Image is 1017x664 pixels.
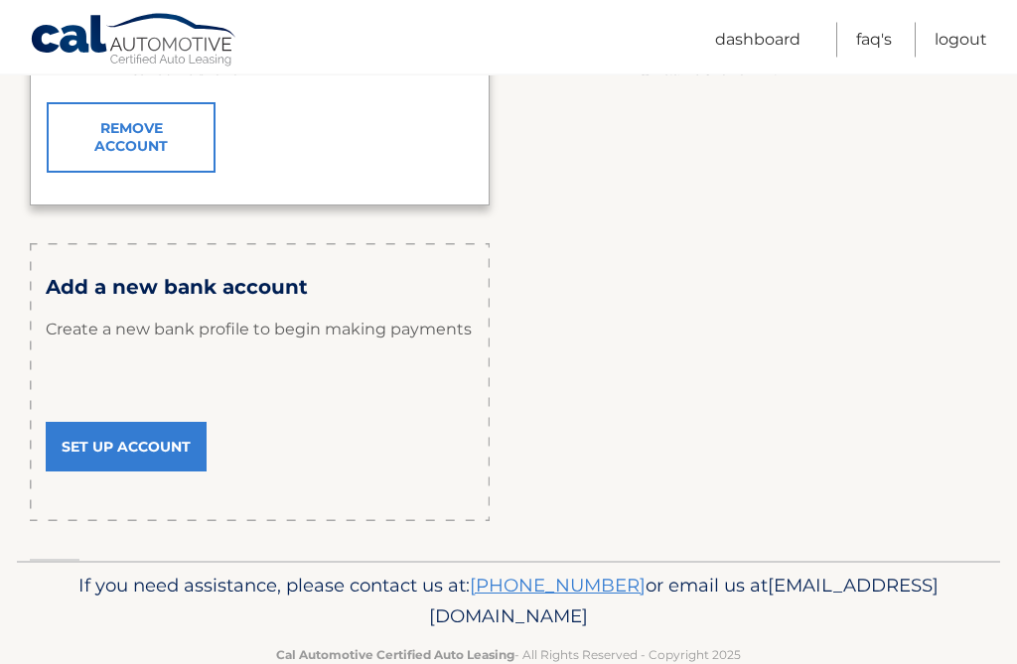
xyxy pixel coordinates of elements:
a: Set Up Account [46,423,207,472]
span: ✓ [47,59,60,77]
a: Logout [935,23,987,58]
p: If you need assistance, please contact us at: or email us at [47,571,970,634]
a: Remove Account [47,103,216,173]
h3: Add a new bank account [46,276,474,301]
strong: Cal Automotive Certified Auto Leasing [276,648,514,663]
p: Create a new bank profile to begin making payments [46,301,474,360]
a: Cal Automotive [30,13,238,70]
a: [PHONE_NUMBER] [470,575,646,598]
a: FAQ's [856,23,892,58]
a: Dashboard [715,23,800,58]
